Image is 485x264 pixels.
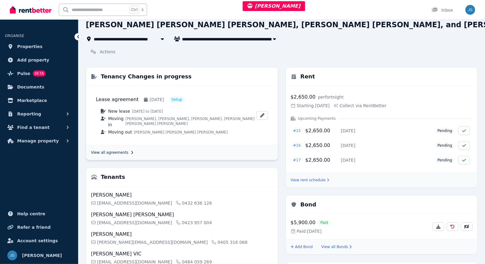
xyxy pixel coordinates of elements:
[17,137,59,145] span: Manage property
[17,97,47,104] span: Marketplace
[293,158,301,163] div: # 17
[298,116,336,121] h4: Upcoming Payments
[91,220,172,226] a: [EMAIL_ADDRESS][DOMAIN_NAME]
[17,210,45,217] span: Help centre
[438,143,452,148] span: Pending
[17,83,44,91] span: Documents
[17,110,41,118] span: Reporting
[17,124,50,131] span: Find a tenant
[10,5,51,14] img: RentBetter
[132,109,163,114] span: [DATE] to [DATE]
[305,142,336,149] p: $2,650.00
[96,96,138,103] p: Lease agreement
[91,150,132,155] a: View all agreements
[291,219,316,226] p: $5,900.00
[341,142,355,149] span: [DATE]
[291,244,313,249] button: Add Bond
[211,239,248,245] a: 0405 316 068
[5,67,73,80] a: PulseBETA
[108,108,130,114] span: New lease
[176,220,212,226] a: 0423 957 004
[7,251,17,260] img: Jeremy Goldschmidt
[134,130,228,135] span: [PERSON_NAME] [PERSON_NAME] [PERSON_NAME]
[17,56,49,64] span: Add property
[91,239,208,245] a: [PERSON_NAME][EMAIL_ADDRESS][DOMAIN_NAME]
[291,228,322,234] span: Paid: [DATE]
[5,235,73,247] a: Account settings
[91,200,172,206] a: [EMAIL_ADDRESS][DOMAIN_NAME]
[101,72,191,81] h3: Tenancy Changes in progress
[291,178,329,183] a: View rent schedule
[33,70,46,77] span: BETA
[301,72,315,81] h3: Rent
[101,173,125,181] h3: Tenants
[17,43,43,50] span: Properties
[17,70,30,77] span: Pulse
[108,129,132,135] span: Moving out
[318,94,344,100] span: per fortnight
[142,7,144,12] span: k
[438,128,452,133] span: Pending
[86,46,120,57] a: Actions
[291,103,330,109] span: Starting [DATE]
[143,96,164,103] div: [DATE]
[5,208,73,220] a: Help centre
[432,7,453,13] div: Inbox
[108,115,124,128] span: Moving in
[172,97,182,102] span: Setup
[176,200,212,206] a: 0432 636 126
[126,116,256,126] span: [PERSON_NAME], [PERSON_NAME], [PERSON_NAME], [PERSON_NAME] [PERSON_NAME] [PERSON_NAME]
[333,103,386,109] span: Collect via RentBetter
[5,34,24,38] span: ORGANISE
[5,54,73,66] a: Add property
[301,200,316,209] h3: Bond
[293,143,301,148] div: # 16
[291,93,316,101] p: $2,650.00
[320,220,328,225] span: Paid
[5,40,73,53] a: Properties
[91,231,132,238] p: [PERSON_NAME]
[5,135,73,147] button: Manage property
[22,252,62,259] span: [PERSON_NAME]
[5,121,73,134] button: Find a tenant
[130,6,139,14] span: Ctrl
[17,237,58,244] span: Account settings
[91,191,132,199] p: [PERSON_NAME]
[465,5,475,15] img: Jeremy Goldschmidt
[91,211,174,218] p: [PERSON_NAME] [PERSON_NAME]
[5,94,73,107] a: Marketplace
[5,221,73,233] a: Refer a friend
[17,224,51,231] span: Refer a friend
[321,244,352,249] a: View all Bonds
[293,128,301,133] div: # 15
[5,81,73,93] a: Documents
[305,127,336,134] p: $2,650.00
[91,250,142,258] p: [PERSON_NAME] VIC
[248,3,301,9] span: [PERSON_NAME]
[5,108,73,120] button: Reporting
[341,157,355,163] span: [DATE]
[438,158,452,163] span: Pending
[341,128,355,134] span: [DATE]
[305,157,336,164] p: $2,650.00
